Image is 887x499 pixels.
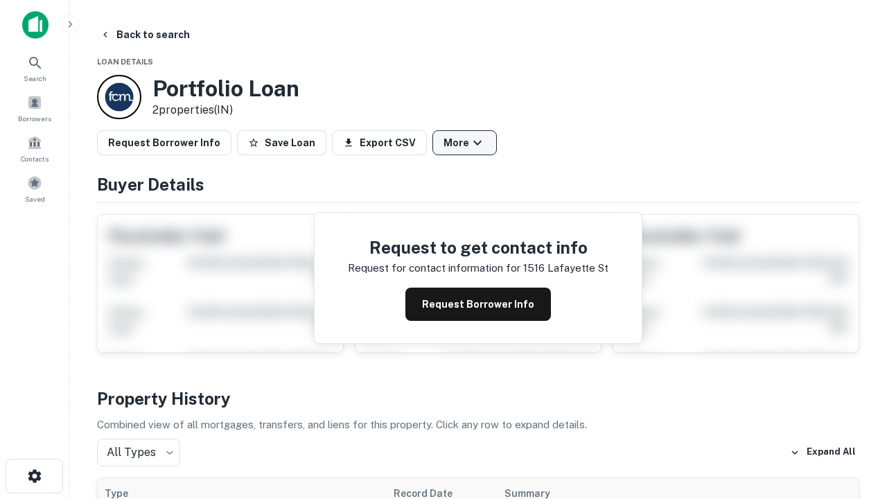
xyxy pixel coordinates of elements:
a: Search [4,49,65,87]
p: Request for contact information for [348,260,520,277]
a: Contacts [4,130,65,167]
button: Expand All [787,442,859,463]
img: capitalize-icon.png [22,11,49,39]
a: Saved [4,170,65,207]
p: 1516 lafayette st [523,260,608,277]
button: Request Borrower Info [405,288,551,321]
p: Combined view of all mortgages, transfers, and liens for this property. Click any row to expand d... [97,417,859,433]
p: 2 properties (IN) [152,102,299,119]
div: All Types [97,439,180,466]
button: Back to search [94,22,195,47]
iframe: Chat Widget [818,344,887,410]
h4: Request to get contact info [348,235,608,260]
span: Search [24,73,46,84]
a: Borrowers [4,89,65,127]
span: Contacts [21,153,49,164]
span: Loan Details [97,58,153,66]
h4: Buyer Details [97,172,859,197]
button: Request Borrower Info [97,130,231,155]
button: More [432,130,497,155]
button: Export CSV [332,130,427,155]
h3: Portfolio Loan [152,76,299,102]
h4: Property History [97,386,859,411]
span: Saved [25,193,45,204]
button: Save Loan [237,130,326,155]
span: Borrowers [18,113,51,124]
